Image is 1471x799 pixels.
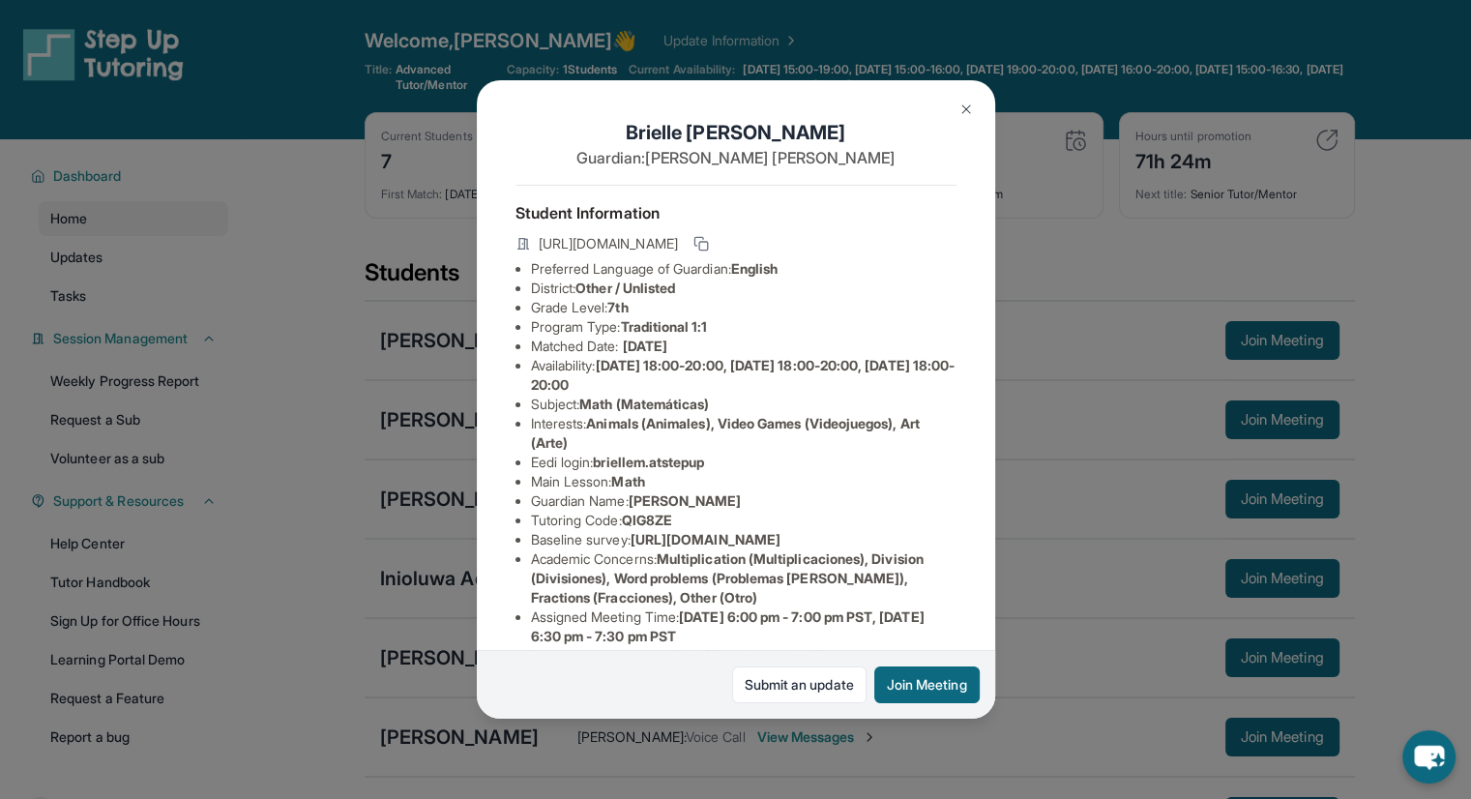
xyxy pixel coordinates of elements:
span: [URL][DOMAIN_NAME] [674,647,824,664]
span: briellem.atstepup [593,454,704,470]
li: Availability: [531,356,956,395]
button: Copy link [690,232,713,255]
span: Math [611,473,644,489]
li: Assigned Meeting Time : [531,607,956,646]
span: Multiplication (Multiplicaciones), Division (Divisiones), Word problems (Problemas [PERSON_NAME])... [531,550,924,606]
li: Preferred Language of Guardian: [531,259,956,279]
span: 7th [607,299,628,315]
li: Academic Concerns : [531,549,956,607]
li: Grade Level: [531,298,956,317]
span: [DATE] 18:00-20:00, [DATE] 18:00-20:00, [DATE] 18:00-20:00 [531,357,956,393]
li: Baseline survey : [531,530,956,549]
span: [PERSON_NAME] [629,492,742,509]
span: Traditional 1:1 [620,318,707,335]
span: English [731,260,779,277]
span: Math (Matemáticas) [579,396,709,412]
span: Animals (Animales), Video Games (Videojuegos), Art (Arte) [531,415,920,451]
li: District: [531,279,956,298]
span: [URL][DOMAIN_NAME] [631,531,780,547]
li: Subject : [531,395,956,414]
span: [URL][DOMAIN_NAME] [539,234,678,253]
h4: Student Information [515,201,956,224]
li: Program Type: [531,317,956,337]
li: Interests : [531,414,956,453]
img: Close Icon [958,102,974,117]
span: [DATE] [623,338,667,354]
li: Guardian Name : [531,491,956,511]
li: Matched Date: [531,337,956,356]
p: Guardian: [PERSON_NAME] [PERSON_NAME] [515,146,956,169]
h1: Brielle [PERSON_NAME] [515,119,956,146]
span: QIG8ZE [622,512,672,528]
li: Tutoring Code : [531,511,956,530]
button: Join Meeting [874,666,980,703]
li: Main Lesson : [531,472,956,491]
span: [DATE] 6:00 pm - 7:00 pm PST, [DATE] 6:30 pm - 7:30 pm PST [531,608,925,644]
li: Eedi login : [531,453,956,472]
li: Temporary tutoring link : [531,646,956,666]
span: Other / Unlisted [575,280,675,296]
a: Submit an update [732,666,867,703]
button: chat-button [1402,730,1456,784]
